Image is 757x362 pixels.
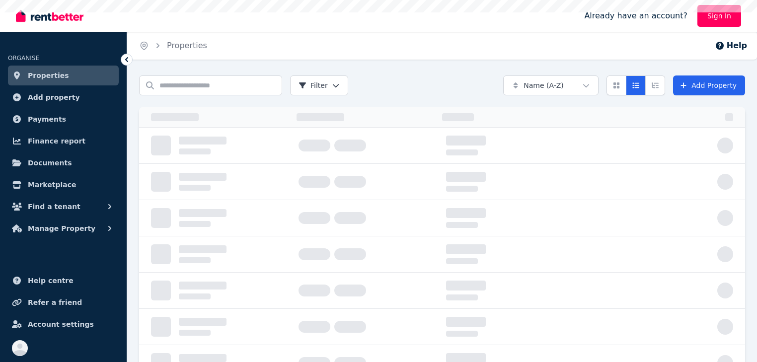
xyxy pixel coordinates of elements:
a: Documents [8,153,119,173]
a: Payments [8,109,119,129]
img: RentBetter [16,8,83,23]
span: Already have an account? [584,10,687,22]
button: Find a tenant [8,197,119,217]
button: Help [715,40,747,52]
nav: Breadcrumb [127,32,219,60]
span: Finance report [28,135,85,147]
span: Filter [299,80,328,90]
a: Add Property [673,75,745,95]
span: Find a tenant [28,201,80,213]
a: Finance report [8,131,119,151]
a: Add property [8,87,119,107]
button: Expanded list view [645,75,665,95]
span: Properties [28,70,69,81]
div: View options [606,75,665,95]
span: Name (A-Z) [524,80,564,90]
span: Marketplace [28,179,76,191]
a: Help centre [8,271,119,290]
span: Help centre [28,275,74,287]
a: Refer a friend [8,292,119,312]
span: Refer a friend [28,296,82,308]
button: Filter [290,75,348,95]
a: Marketplace [8,175,119,195]
a: Account settings [8,314,119,334]
span: Documents [28,157,72,169]
button: Compact list view [626,75,646,95]
span: Account settings [28,318,94,330]
span: ORGANISE [8,55,39,62]
button: Card view [606,75,626,95]
span: Payments [28,113,66,125]
span: Add property [28,91,80,103]
a: Properties [8,66,119,85]
a: Properties [167,41,207,50]
a: Sign In [697,5,741,27]
span: Manage Property [28,222,95,234]
button: Name (A-Z) [503,75,599,95]
button: Manage Property [8,218,119,238]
